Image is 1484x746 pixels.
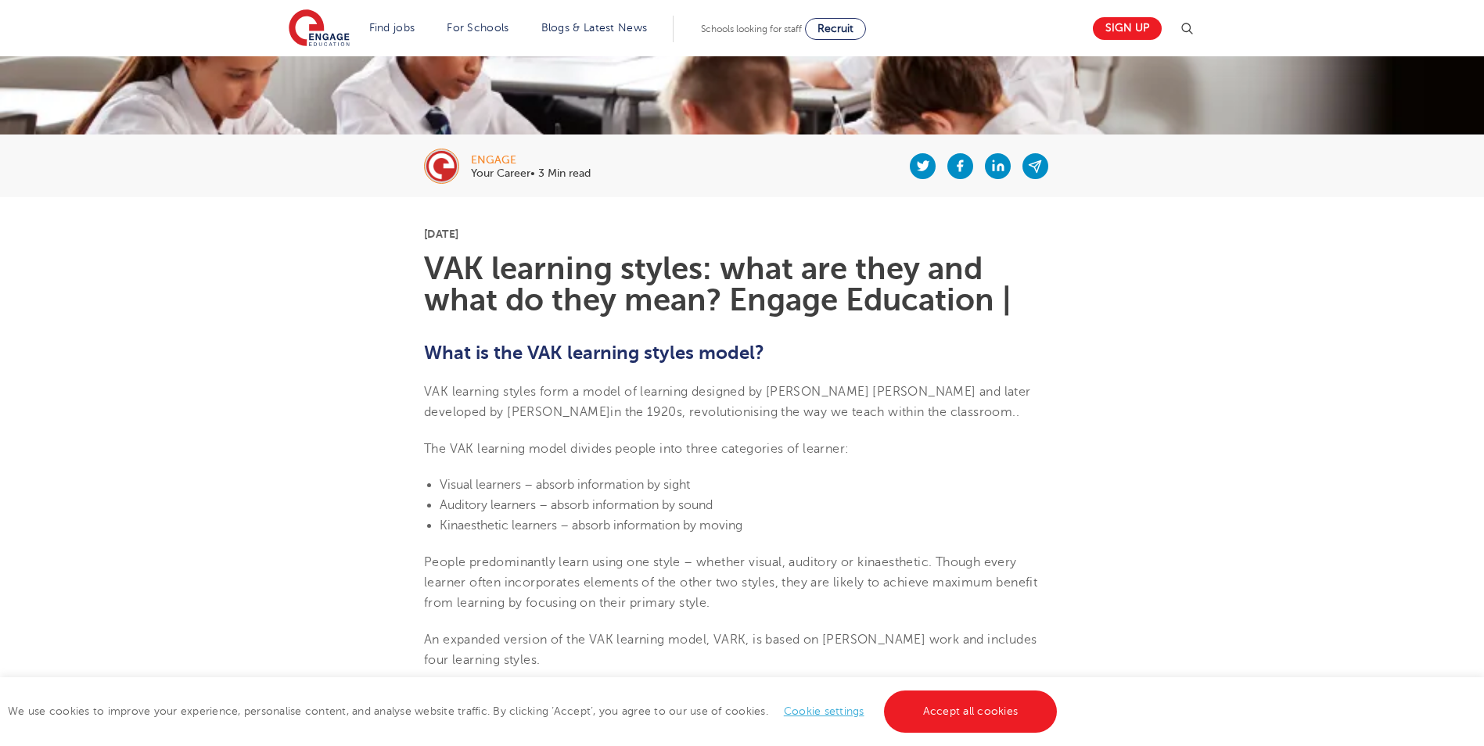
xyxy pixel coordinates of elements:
span: VAK learning styles form a model of learning designed by [PERSON_NAME] [PERSON_NAME] and later de... [424,385,1031,419]
span: We use cookies to improve your experience, personalise content, and analyse website traffic. By c... [8,705,1061,717]
span: People predominantly learn using one style – whether visual, auditory or kinaesthetic. Though eve... [424,555,1037,611]
a: Recruit [805,18,866,40]
span: Visual learners – absorb information by sight [440,478,690,492]
span: The VAK learning model divides people into three categories of learner: [424,442,849,456]
span: Schools looking for staff [701,23,802,34]
span: An expanded version of the VAK learning model, VARK, is based on [PERSON_NAME] work and includes ... [424,633,1037,667]
h1: VAK learning styles: what are they and what do they mean? Engage Education | [424,253,1060,316]
a: Accept all cookies [884,690,1058,733]
span: Kinaesthetic learners – absorb information by moving [440,518,742,533]
p: [DATE] [424,228,1060,239]
span: Recruit [817,23,853,34]
div: engage [471,155,591,166]
a: For Schools [447,22,508,34]
img: Engage Education [289,9,350,48]
span: in the 1920s, revolutionising the way we teach within the classroom. [610,405,1015,419]
p: Your Career• 3 Min read [471,168,591,179]
a: Sign up [1093,17,1162,40]
a: Find jobs [369,22,415,34]
span: Auditory learners – absorb information by sound [440,498,713,512]
a: Blogs & Latest News [541,22,648,34]
b: What is the VAK learning styles model? [424,342,764,364]
a: Cookie settings [784,705,864,717]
